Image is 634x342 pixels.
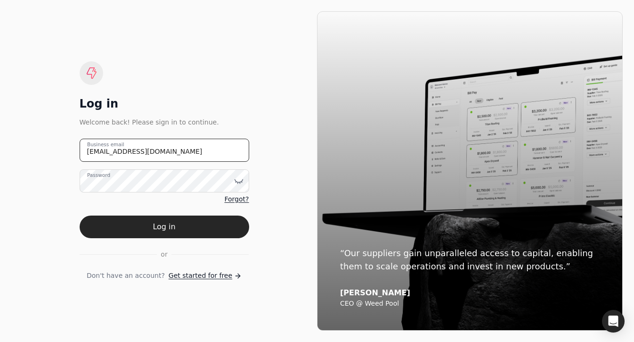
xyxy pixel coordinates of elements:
div: Open Intercom Messenger [602,310,625,333]
div: [PERSON_NAME] [340,288,600,298]
label: Business email [87,141,124,149]
a: Get started for free [169,271,242,281]
span: or [161,250,167,259]
label: Password [87,172,110,179]
div: Log in [80,96,249,111]
div: Welcome back! Please sign in to continue. [80,117,249,127]
span: Don't have an account? [87,271,165,281]
div: CEO @ Weed Pool [340,300,600,308]
button: Log in [80,216,249,238]
span: Get started for free [169,271,232,281]
a: Forgot? [224,194,249,204]
div: “Our suppliers gain unparalleled access to capital, enabling them to scale operations and invest ... [340,247,600,273]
